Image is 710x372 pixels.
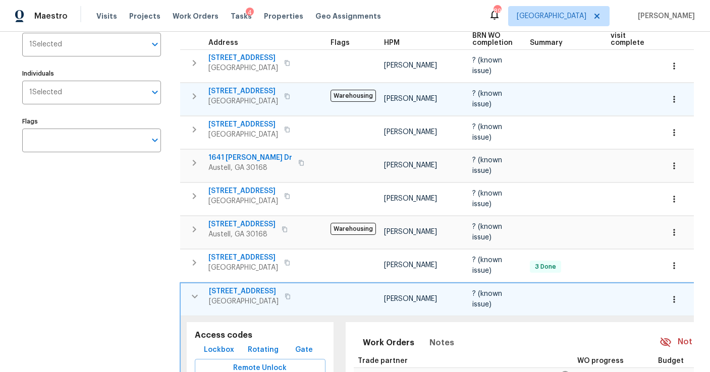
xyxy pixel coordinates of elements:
span: Warehousing [331,90,376,102]
label: Individuals [22,71,161,77]
span: [PERSON_NAME] [384,195,437,202]
span: [STREET_ADDRESS] [208,119,278,130]
span: [STREET_ADDRESS] [208,86,278,96]
span: ? (known issue) [472,123,502,141]
button: Open [148,37,162,51]
span: ? (known issue) [472,190,502,207]
span: [STREET_ADDRESS] [209,286,279,296]
h5: Access codes [195,330,325,341]
span: [PERSON_NAME] [384,228,437,235]
span: Rotating [248,344,279,356]
span: Visits [96,11,117,21]
span: [STREET_ADDRESS] [208,219,276,229]
span: Projects [129,11,160,21]
span: 1641 [PERSON_NAME] Dr [208,153,292,163]
span: Maestro [34,11,68,21]
span: ? (known issue) [472,290,502,307]
span: Austell, GA 30168 [208,229,276,239]
div: 89 [494,6,501,16]
span: Summary [530,39,563,46]
div: 4 [246,8,254,18]
span: WO progress [577,357,624,364]
span: [GEOGRAPHIC_DATA] [517,11,586,21]
label: Flags [22,118,161,125]
span: Work Orders [173,11,219,21]
span: Lockbox [204,344,234,356]
span: [STREET_ADDRESS] [208,253,278,263]
span: BRN WO completion [472,32,513,46]
span: [GEOGRAPHIC_DATA] [208,196,278,206]
span: [PERSON_NAME] [634,11,695,21]
span: [PERSON_NAME] [384,262,437,269]
span: ? (known issue) [472,90,502,107]
span: Notes [429,336,454,350]
span: ? (known issue) [472,223,502,240]
span: ? (known issue) [472,157,502,174]
span: [STREET_ADDRESS] [208,186,278,196]
span: Teardown visit complete [611,25,646,46]
span: Address [208,39,238,46]
span: Tasks [231,13,252,20]
span: HPM [384,39,400,46]
span: [PERSON_NAME] [384,62,437,69]
span: ? (known issue) [472,257,502,274]
span: [GEOGRAPHIC_DATA] [208,130,278,140]
span: [GEOGRAPHIC_DATA] [209,296,279,306]
span: [GEOGRAPHIC_DATA] [208,63,278,73]
span: Work Orders [363,336,414,350]
span: [PERSON_NAME] [384,162,437,169]
span: 1 Selected [29,40,62,49]
button: Lockbox [200,341,238,359]
span: 1 Selected [29,88,62,97]
span: [GEOGRAPHIC_DATA] [208,263,278,273]
span: Flags [331,39,350,46]
span: ? (known issue) [472,57,502,74]
span: Geo Assignments [315,11,381,21]
button: Open [148,133,162,147]
span: Properties [264,11,303,21]
span: [PERSON_NAME] [384,295,437,302]
span: Budget [658,357,684,364]
span: Gate [292,344,316,356]
span: Warehousing [331,223,376,235]
span: [STREET_ADDRESS] [208,53,278,63]
span: Austell, GA 30168 [208,163,292,173]
button: Gate [288,341,320,359]
button: Open [148,85,162,99]
span: 3 Done [531,263,560,271]
button: Rotating [244,341,283,359]
span: Trade partner [358,357,408,364]
span: [PERSON_NAME] [384,95,437,102]
span: [PERSON_NAME] [384,129,437,136]
span: [GEOGRAPHIC_DATA] [208,96,278,106]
